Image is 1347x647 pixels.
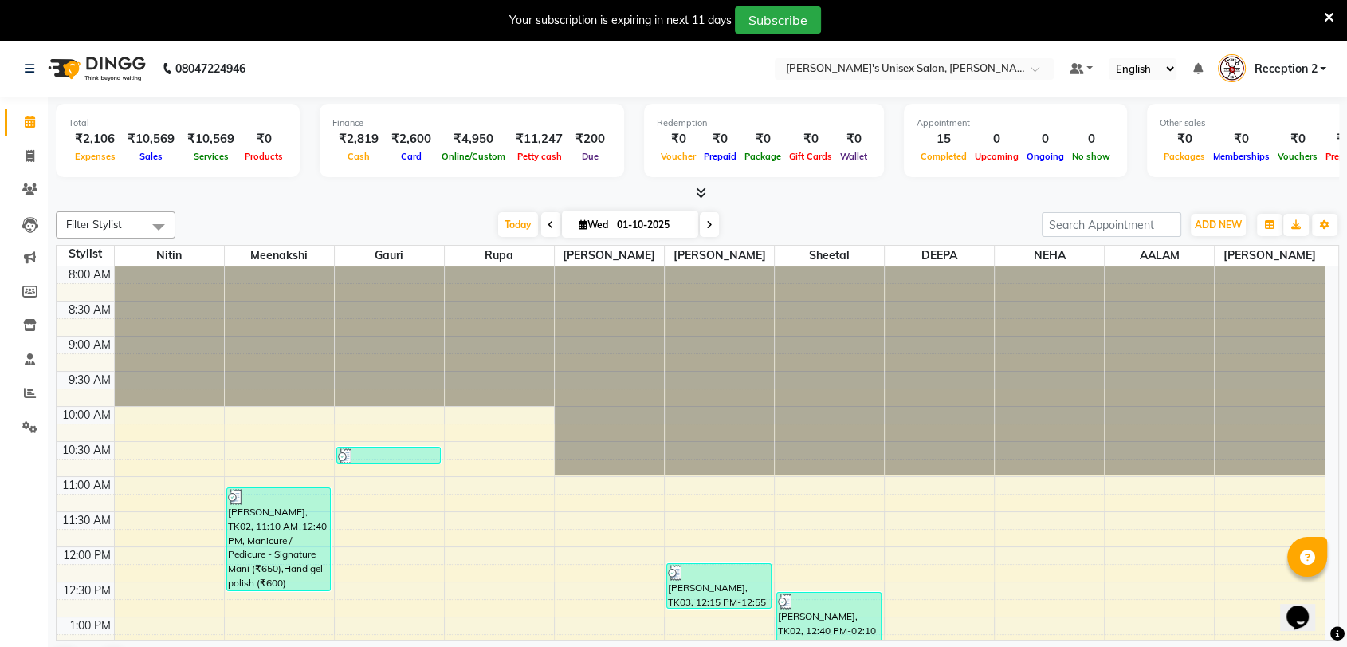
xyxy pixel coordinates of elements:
[59,407,114,424] div: 10:00 AM
[657,116,871,130] div: Redemption
[1280,583,1331,631] iframe: chat widget
[1068,130,1114,148] div: 0
[971,151,1023,162] span: Upcoming
[385,130,438,148] div: ₹2,600
[509,130,569,148] div: ₹11,247
[885,246,994,266] span: DEEPA
[335,246,444,266] span: Gauri
[509,12,732,29] div: Your subscription is expiring in next 11 days
[1274,151,1321,162] span: Vouchers
[1023,130,1068,148] div: 0
[578,151,603,162] span: Due
[700,151,740,162] span: Prepaid
[438,151,509,162] span: Online/Custom
[1191,214,1246,236] button: ADD NEW
[1042,212,1181,237] input: Search Appointment
[1160,130,1209,148] div: ₹0
[69,116,287,130] div: Total
[41,46,150,91] img: logo
[332,130,385,148] div: ₹2,819
[121,130,181,148] div: ₹10,569
[575,219,612,231] span: Wed
[57,246,114,262] div: Stylist
[917,130,971,148] div: 15
[59,477,114,494] div: 11:00 AM
[60,582,114,599] div: 12:30 PM
[59,512,114,529] div: 11:30 AM
[190,151,233,162] span: Services
[555,246,664,266] span: [PERSON_NAME]
[1160,151,1209,162] span: Packages
[740,151,785,162] span: Package
[569,130,611,148] div: ₹200
[69,130,121,148] div: ₹2,106
[241,130,287,148] div: ₹0
[65,337,114,353] div: 9:00 AM
[700,130,740,148] div: ₹0
[1218,54,1246,82] img: Reception 2
[740,130,785,148] div: ₹0
[175,46,245,91] b: 08047224946
[1215,246,1325,266] span: [PERSON_NAME]
[1209,151,1274,162] span: Memberships
[438,130,509,148] div: ₹4,950
[66,218,122,231] span: Filter Stylist
[332,116,611,130] div: Finance
[1105,246,1214,266] span: AALAM
[735,6,821,34] button: Subscribe
[775,246,884,266] span: Sheetal
[836,151,871,162] span: Wallet
[225,246,334,266] span: Meenakshi
[445,246,554,266] span: Rupa
[71,151,120,162] span: Expenses
[657,130,700,148] div: ₹0
[836,130,871,148] div: ₹0
[1274,130,1321,148] div: ₹0
[785,130,836,148] div: ₹0
[59,442,114,459] div: 10:30 AM
[917,151,971,162] span: Completed
[241,151,287,162] span: Products
[227,488,331,590] div: [PERSON_NAME], TK02, 11:10 AM-12:40 PM, Manicure / Pedicure - Signature Mani (₹650),Hand gel poli...
[1254,61,1317,77] span: Reception 2
[115,246,224,266] span: Nitin
[665,246,774,266] span: [PERSON_NAME]
[498,212,538,237] span: Today
[995,246,1104,266] span: NEHA
[612,213,692,237] input: 2025-10-01
[917,116,1114,130] div: Appointment
[60,547,114,564] div: 12:00 PM
[513,151,566,162] span: Petty cash
[971,130,1023,148] div: 0
[667,564,771,608] div: [PERSON_NAME], TK03, 12:15 PM-12:55 PM, Threading - Eyebrows (₹50),Threading - Forehead (₹50),Wax...
[344,151,374,162] span: Cash
[657,151,700,162] span: Voucher
[1195,219,1242,231] span: ADD NEW
[65,372,114,389] div: 9:30 AM
[135,151,167,162] span: Sales
[1209,130,1274,148] div: ₹0
[397,151,426,162] span: Card
[1023,151,1068,162] span: Ongoing
[181,130,241,148] div: ₹10,569
[337,448,441,463] div: [PERSON_NAME], TK01, 10:35 AM-10:50 AM, Threading - Eyebrows (₹50)
[65,266,114,283] div: 8:00 AM
[66,617,114,634] div: 1:00 PM
[785,151,836,162] span: Gift Cards
[65,302,114,318] div: 8:30 AM
[1068,151,1114,162] span: No show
